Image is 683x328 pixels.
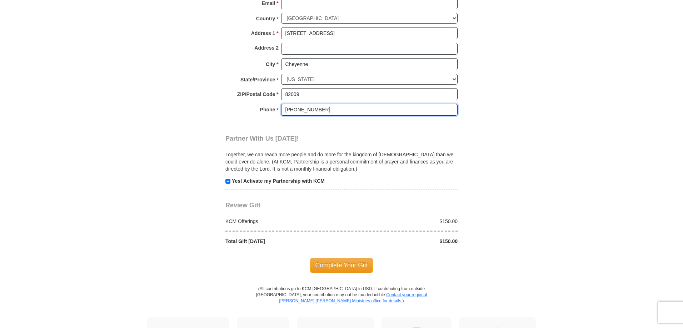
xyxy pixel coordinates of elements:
span: Review Gift [225,202,260,209]
strong: City [266,59,275,69]
strong: ZIP/Postal Code [237,89,275,99]
strong: Address 1 [251,28,275,38]
span: Complete Your Gift [310,258,373,273]
strong: State/Province [240,75,275,85]
strong: Country [256,14,275,24]
div: $150.00 [341,238,462,245]
span: Partner With Us [DATE]! [225,135,299,142]
div: KCM Offerings [222,218,342,225]
p: Together, we can reach more people and do more for the kingdom of [DEMOGRAPHIC_DATA] than we coul... [225,151,458,172]
strong: Yes! Activate my Partnership with KCM [232,178,325,184]
div: Total Gift [DATE] [222,238,342,245]
strong: Address 2 [254,43,279,53]
p: (All contributions go to KCM [GEOGRAPHIC_DATA] in USD. If contributing from outside [GEOGRAPHIC_D... [256,286,427,317]
a: Contact your regional [PERSON_NAME] [PERSON_NAME] Ministries office for details. [279,292,427,303]
strong: Phone [260,105,275,115]
div: $150.00 [341,218,462,225]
